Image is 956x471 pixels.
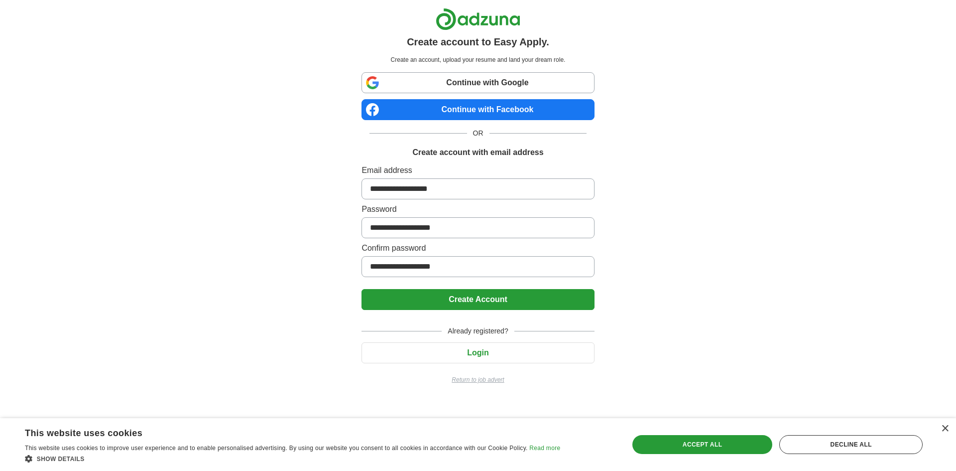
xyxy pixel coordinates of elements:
a: Login [361,348,594,357]
a: Return to job advert [361,375,594,384]
h1: Create account with email address [412,147,543,158]
div: Decline all [779,435,923,454]
span: Show details [37,456,85,463]
div: Show details [25,454,560,464]
a: Continue with Facebook [361,99,594,120]
a: Continue with Google [361,72,594,93]
p: Create an account, upload your resume and land your dream role. [363,55,592,64]
button: Create Account [361,289,594,310]
label: Confirm password [361,242,594,254]
div: Close [941,425,949,433]
label: Email address [361,164,594,176]
label: Password [361,203,594,215]
span: OR [467,128,489,139]
span: This website uses cookies to improve user experience and to enable personalised advertising. By u... [25,445,528,452]
h1: Create account to Easy Apply. [407,34,549,49]
span: Already registered? [442,326,514,336]
a: Read more, opens a new window [529,445,560,452]
button: Login [361,342,594,363]
div: This website uses cookies [25,424,535,439]
div: Accept all [632,435,773,454]
img: Adzuna logo [436,8,520,30]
